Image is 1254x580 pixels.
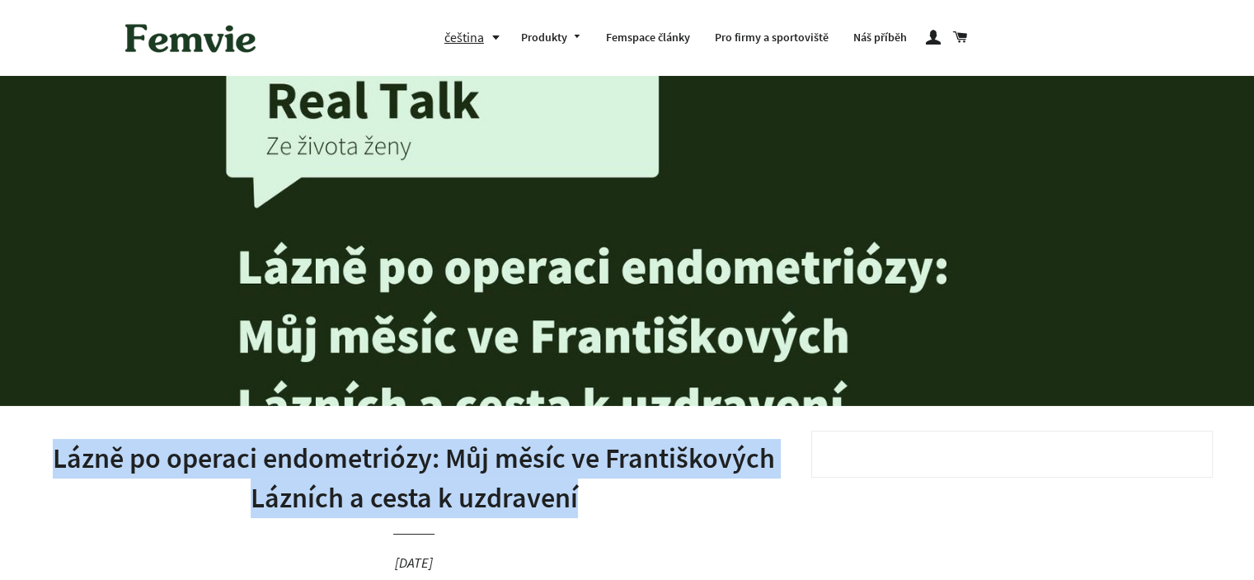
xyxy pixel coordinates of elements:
[116,12,265,64] img: Femvie
[594,17,702,59] a: Femspace články
[509,17,594,59] a: Produkty
[841,17,919,59] a: Náš příběh
[395,554,433,572] time: [DATE]
[702,17,841,59] a: Pro firmy a sportoviště
[444,26,509,49] button: čeština
[41,439,787,517] h1: Lázně po operaci endometriózy: Můj měsíc ve Františkových Lázních a cesta k uzdravení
